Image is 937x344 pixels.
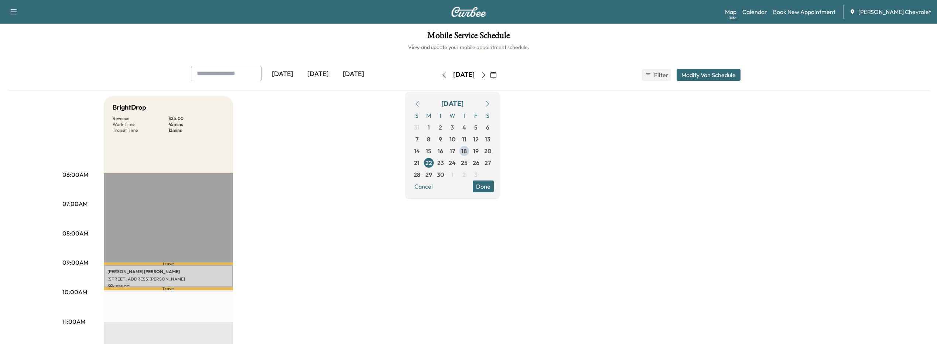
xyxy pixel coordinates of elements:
h1: Mobile Service Schedule [7,31,930,44]
p: Revenue [113,116,168,121]
span: 19 [473,147,479,155]
div: [DATE] [336,66,371,83]
p: 10:00AM [62,288,87,296]
div: [DATE] [453,70,475,79]
div: Beta [729,15,736,21]
span: 13 [485,135,490,144]
p: Work Time [113,121,168,127]
span: 18 [461,147,467,155]
span: 6 [486,123,489,132]
span: 14 [414,147,420,155]
span: Filter [654,70,667,79]
span: 2 [462,170,466,179]
span: 3 [474,170,478,179]
span: 1 [451,170,454,179]
span: 8 [427,135,430,144]
span: 30 [437,170,444,179]
h5: BrightDrop [113,102,146,113]
span: 9 [439,135,442,144]
span: 23 [437,158,444,167]
span: 11 [462,135,466,144]
span: 10 [449,135,455,144]
p: [STREET_ADDRESS][PERSON_NAME] [107,276,229,282]
span: 21 [414,158,420,167]
span: 2 [439,123,442,132]
span: 16 [438,147,443,155]
p: 11:00AM [62,317,85,326]
span: 29 [425,170,432,179]
p: Travel [104,262,233,265]
span: [PERSON_NAME] Chevrolet [858,7,931,16]
span: 22 [425,158,432,167]
span: 12 [473,135,479,144]
span: 15 [426,147,431,155]
span: 4 [462,123,466,132]
span: T [435,110,447,121]
a: Book New Appointment [773,7,835,16]
a: Calendar [742,7,767,16]
span: 26 [473,158,479,167]
span: 20 [484,147,491,155]
button: Done [473,180,494,192]
span: F [470,110,482,121]
span: 31 [414,123,420,132]
p: [PERSON_NAME] [PERSON_NAME] [107,269,229,275]
span: 3 [451,123,454,132]
span: 1 [428,123,430,132]
span: 5 [474,123,478,132]
span: 25 [461,158,468,167]
span: M [423,110,435,121]
div: [DATE] [441,99,464,109]
a: MapBeta [725,7,736,16]
div: [DATE] [265,66,300,83]
p: $ 25.00 [168,116,224,121]
span: 17 [450,147,455,155]
h6: View and update your mobile appointment schedule. [7,44,930,51]
p: Transit Time [113,127,168,133]
span: 24 [449,158,456,167]
button: Cancel [411,180,436,192]
button: Filter [642,69,671,81]
p: 07:00AM [62,199,88,208]
span: W [447,110,458,121]
span: 7 [416,135,418,144]
img: Curbee Logo [451,7,486,17]
p: 09:00AM [62,258,88,267]
span: T [458,110,470,121]
span: S [411,110,423,121]
p: 06:00AM [62,170,88,179]
div: [DATE] [300,66,336,83]
span: S [482,110,494,121]
span: 28 [414,170,420,179]
button: Modify Van Schedule [677,69,741,81]
p: 45 mins [168,121,224,127]
span: 27 [485,158,491,167]
p: 08:00AM [62,229,88,238]
p: 12 mins [168,127,224,133]
p: Travel [104,287,233,290]
p: $ 25.00 [107,283,229,290]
